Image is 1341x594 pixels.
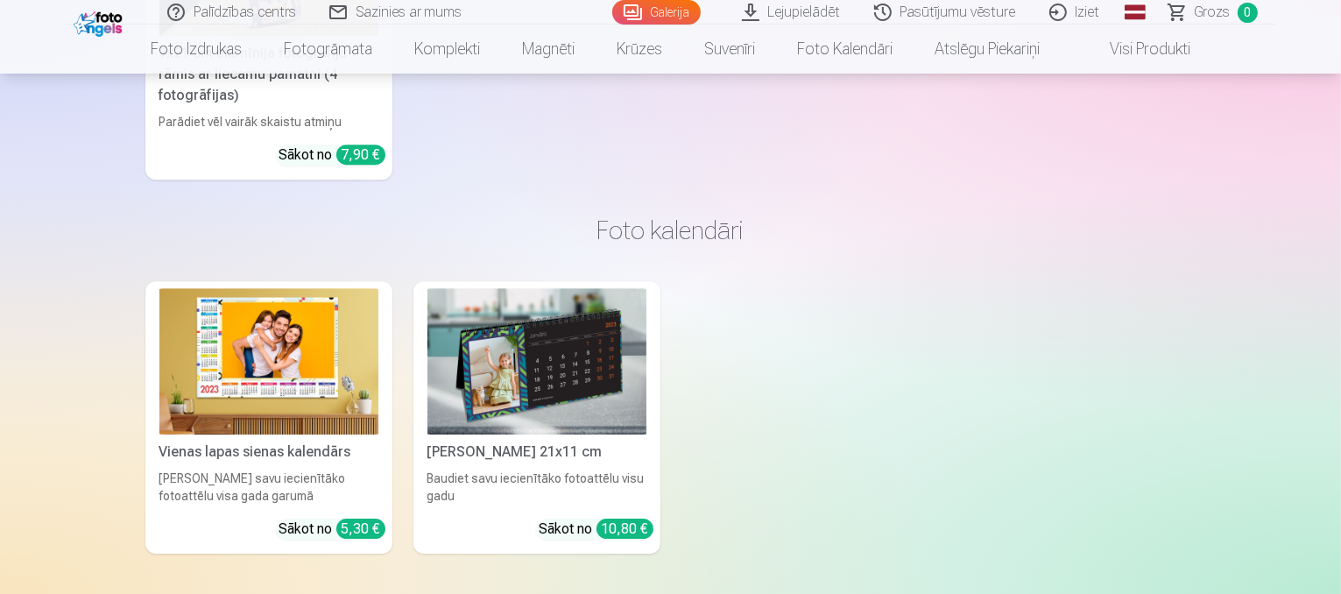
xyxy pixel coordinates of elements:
[336,145,385,165] div: 7,90 €
[1238,3,1258,23] span: 0
[683,25,776,74] a: Suvenīri
[152,43,385,106] div: 7x21 cm alumīnija fotogrāfiju rāmis ar liecamu pamatni (4 fotogrāfijas)
[540,519,653,540] div: Sākot no
[159,215,1182,246] h3: Foto kalendāri
[152,113,385,131] div: Parādiet vēl vairāk skaistu atmiņu
[1061,25,1211,74] a: Visi produkti
[776,25,914,74] a: Foto kalendāri
[1195,2,1231,23] span: Grozs
[427,288,646,435] img: Galda kalendārs 21x11 cm
[420,470,653,505] div: Baudiet savu iecienītāko fotoattēlu visu gadu
[501,25,596,74] a: Magnēti
[420,442,653,463] div: [PERSON_NAME] 21x11 cm
[74,7,127,37] img: /fa1
[393,25,501,74] a: Komplekti
[130,25,263,74] a: Foto izdrukas
[152,442,385,463] div: Vienas lapas sienas kalendārs
[279,145,385,166] div: Sākot no
[279,519,385,540] div: Sākot no
[152,470,385,505] div: [PERSON_NAME] savu iecienītāko fotoattēlu visa gada garumā
[336,519,385,539] div: 5,30 €
[145,281,392,554] a: Vienas lapas sienas kalendārsVienas lapas sienas kalendārs[PERSON_NAME] savu iecienītāko fotoattē...
[596,25,683,74] a: Krūzes
[914,25,1061,74] a: Atslēgu piekariņi
[159,288,378,435] img: Vienas lapas sienas kalendārs
[413,281,660,554] a: Galda kalendārs 21x11 cm[PERSON_NAME] 21x11 cmBaudiet savu iecienītāko fotoattēlu visu gaduSākot ...
[596,519,653,539] div: 10,80 €
[263,25,393,74] a: Fotogrāmata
